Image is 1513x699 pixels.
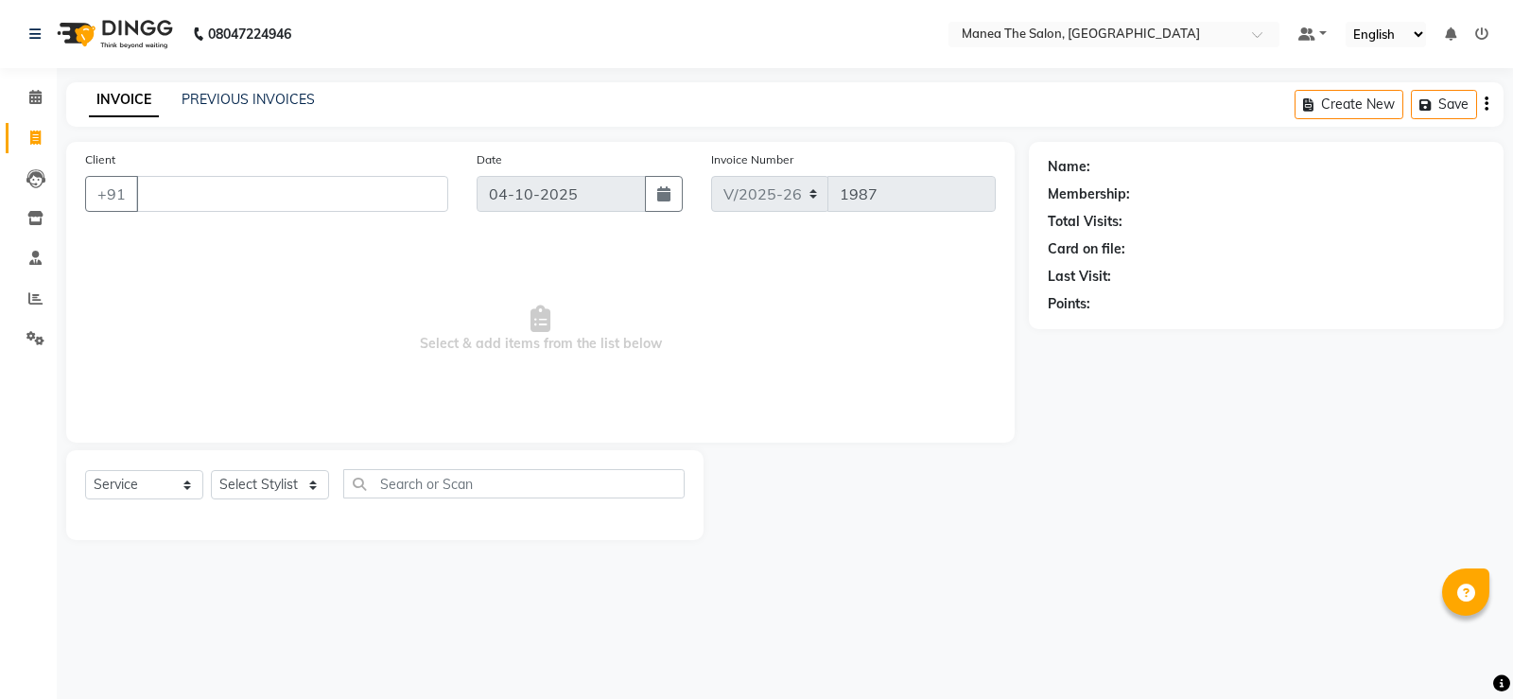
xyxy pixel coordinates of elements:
[85,235,996,424] span: Select & add items from the list below
[1411,90,1477,119] button: Save
[1295,90,1403,119] button: Create New
[1048,184,1130,204] div: Membership:
[1434,623,1494,680] iframe: chat widget
[48,8,178,61] img: logo
[477,151,502,168] label: Date
[1048,157,1090,177] div: Name:
[85,176,138,212] button: +91
[1048,294,1090,314] div: Points:
[89,83,159,117] a: INVOICE
[343,469,685,498] input: Search or Scan
[1048,239,1125,259] div: Card on file:
[1048,267,1111,287] div: Last Visit:
[208,8,291,61] b: 08047224946
[136,176,448,212] input: Search by Name/Mobile/Email/Code
[182,91,315,108] a: PREVIOUS INVOICES
[1048,212,1122,232] div: Total Visits:
[85,151,115,168] label: Client
[711,151,793,168] label: Invoice Number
